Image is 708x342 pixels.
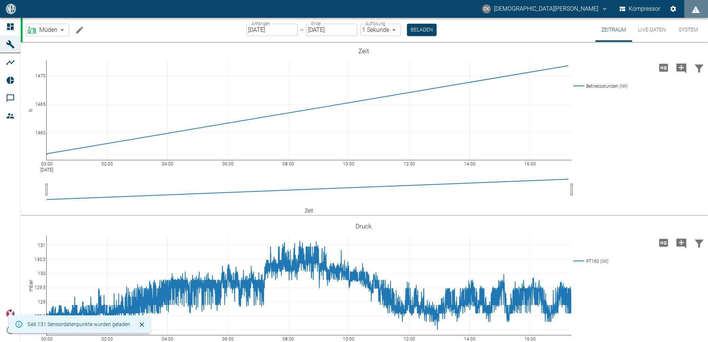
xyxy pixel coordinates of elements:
button: Maschine bearbeiten [72,23,87,37]
input: TT.MM.JJJJ [306,24,357,36]
button: System [672,18,705,42]
label: Auflösung [365,20,385,27]
button: Einstellungen [667,2,680,16]
span: Hohe Auflösung [655,239,672,246]
div: 546.131 Sensordatenpunkte wurden geladen [27,318,130,331]
button: Live-Daten [632,18,672,42]
span: Müden [39,26,57,34]
label: Ende [311,20,321,27]
p: – [300,26,304,34]
input: TT.MM.JJJJ [246,24,298,36]
button: Daten filtern [690,233,708,252]
button: Zeitraum [595,18,632,42]
a: Müden [27,26,57,34]
label: Anfangen [251,20,270,27]
div: CK [482,4,491,13]
button: Schließen [136,319,147,330]
button: Beladen [407,24,437,36]
img: Xplore-Logo [6,309,15,318]
button: Daten filtern [690,58,708,77]
span: Hohe Auflösung [655,64,672,71]
button: christian.kraft@arcanum-energy.de [481,2,609,16]
font: Kompressor [629,4,660,14]
img: Logo [5,4,17,14]
button: Kommentar hinzufügen [672,233,690,252]
div: 1 Sekunde [360,24,401,36]
button: Kompressor [618,2,662,16]
button: Kommentar hinzufügen [672,58,690,77]
font: [DEMOGRAPHIC_DATA][PERSON_NAME] [494,4,598,14]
